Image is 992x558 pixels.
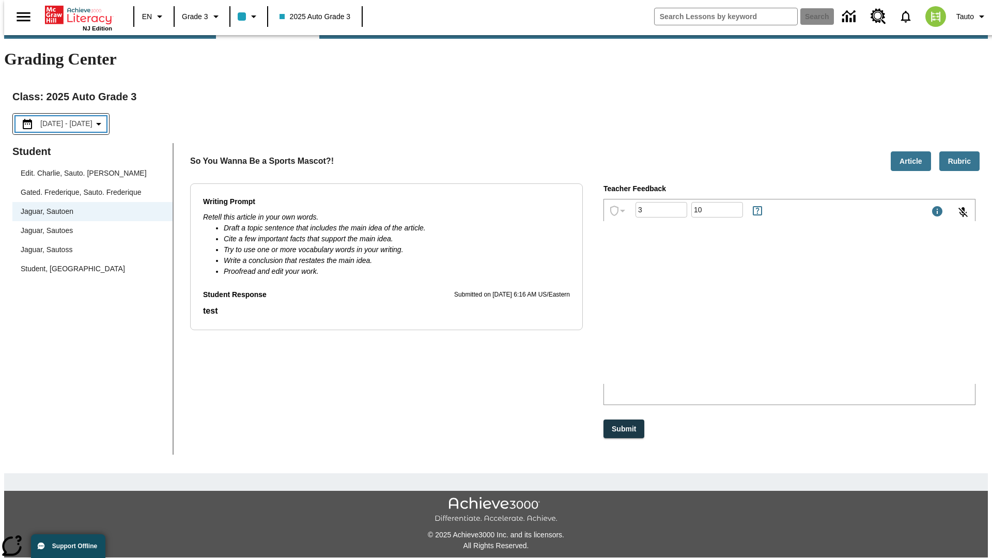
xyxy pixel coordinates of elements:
[203,212,570,223] p: Retell this article in your own words.
[939,151,980,172] button: Rubric, Will open in new tab
[892,3,919,30] a: Notifications
[919,3,952,30] button: Select a new avatar
[178,7,226,26] button: Grade: Grade 3, Select a grade
[224,255,570,266] li: Write a conclusion that restates the main idea.
[12,221,173,240] div: Jaguar, Sautoes
[8,2,39,32] button: Open side menu
[952,7,992,26] button: Profile/Settings
[21,263,125,274] div: Student, [GEOGRAPHIC_DATA]
[636,196,687,224] input: Grade: Letters, numbers, %, + and - are allowed.
[12,202,173,221] div: Jaguar, Sautoen
[17,118,105,130] button: Select the date range menu item
[951,200,975,225] button: Click to activate and allow voice recognition
[224,266,570,277] li: Proofread and edit your work.
[956,11,974,22] span: Tauto
[603,183,975,195] p: Teacher Feedback
[12,259,173,278] div: Student, [GEOGRAPHIC_DATA]
[747,200,768,221] button: Rules for Earning Points and Achievements, Will open in new tab
[435,497,557,523] img: Achieve3000 Differentiate Accelerate Achieve
[137,7,171,26] button: Language: EN, Select a language
[4,540,988,551] p: All Rights Reserved.
[603,420,644,439] button: Submit
[12,240,173,259] div: Jaguar, Sautoss
[21,225,73,236] div: Jaguar, Sautoes
[224,223,570,234] li: Draft a topic sentence that includes the main idea of the article.
[836,3,864,31] a: Data Center
[234,7,264,26] button: Class color is light blue. Change class color
[45,5,112,25] a: Home
[52,542,97,550] span: Support Offline
[203,196,570,208] p: Writing Prompt
[691,202,743,218] div: Points: Must be equal to or less than 25.
[83,25,112,32] span: NJ Edition
[203,305,570,317] p: test
[925,6,946,27] img: avatar image
[636,202,687,218] div: Grade: Letters, numbers, %, + and - are allowed.
[92,118,105,130] svg: Collapse Date Range Filter
[21,244,72,255] div: Jaguar, Sautoss
[224,234,570,244] li: Cite a few important facts that support the main idea.
[864,3,892,30] a: Resource Center, Will open in new tab
[21,168,147,179] div: Edit. Charlie, Sauto. [PERSON_NAME]
[12,183,173,202] div: Gated. Frederique, Sauto. Frederique
[182,11,208,22] span: Grade 3
[4,50,988,69] h1: Grading Center
[21,187,141,198] div: Gated. Frederique, Sauto. Frederique
[31,534,105,558] button: Support Offline
[142,11,152,22] span: EN
[4,530,988,540] p: © 2025 Achieve3000 Inc. and its licensors.
[12,88,980,105] h2: Class : 2025 Auto Grade 3
[931,205,943,220] div: Maximum 1000 characters Press Escape to exit toolbar and use left and right arrow keys to access ...
[224,244,570,255] li: Try to use one or more vocabulary words in your writing.
[203,289,267,301] p: Student Response
[21,206,73,217] div: Jaguar, Sautoen
[40,118,92,129] span: [DATE] - [DATE]
[190,155,334,167] p: So You Wanna Be a Sports Mascot?!
[203,305,570,317] p: Student Response
[691,196,743,224] input: Points: Must be equal to or less than 25.
[12,164,173,183] div: Edit. Charlie, Sauto. [PERSON_NAME]
[4,8,151,18] body: Type your response here.
[12,143,173,160] p: Student
[45,4,112,32] div: Home
[454,290,570,300] p: Submitted on [DATE] 6:16 AM US/Eastern
[280,11,351,22] span: 2025 Auto Grade 3
[655,8,797,25] input: search field
[891,151,931,172] button: Article, Will open in new tab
